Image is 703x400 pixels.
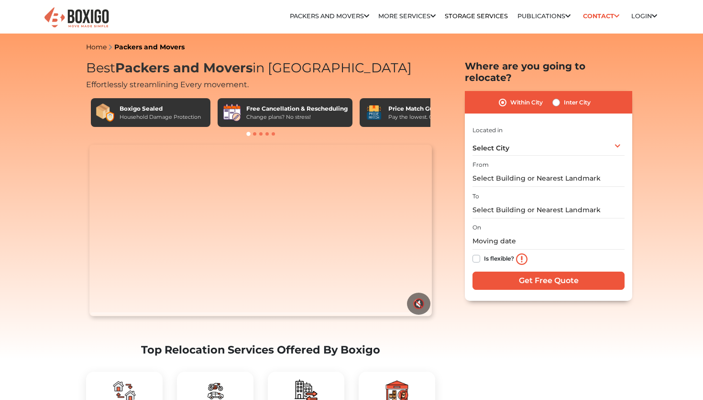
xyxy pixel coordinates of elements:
label: On [472,223,481,232]
div: Household Damage Protection [120,113,201,121]
a: Packers and Movers [290,12,369,20]
h2: Top Relocation Services Offered By Boxigo [86,343,435,356]
a: Login [631,12,657,20]
a: Home [86,43,107,51]
span: Packers and Movers [115,60,253,76]
h1: Best in [GEOGRAPHIC_DATA] [86,60,435,76]
input: Moving date [472,233,625,250]
label: Within City [510,97,543,108]
label: To [472,192,479,201]
input: Select Building or Nearest Landmark [472,202,625,218]
img: Free Cancellation & Rescheduling [222,103,242,122]
img: info [516,253,527,265]
div: Pay the lowest. Guaranteed! [388,113,461,121]
label: Located in [472,126,503,135]
a: More services [378,12,436,20]
button: 🔇 [407,293,430,315]
span: Select City [472,144,509,152]
div: Change plans? No stress! [246,113,348,121]
img: Price Match Guarantee [364,103,384,122]
h2: Where are you going to relocate? [465,60,632,83]
a: Storage Services [445,12,508,20]
img: Boxigo [43,6,110,30]
span: Effortlessly streamlining Every movement. [86,80,249,89]
div: Price Match Guarantee [388,104,461,113]
div: Boxigo Sealed [120,104,201,113]
label: Is flexible? [484,253,514,263]
label: Inter City [564,97,591,108]
input: Get Free Quote [472,272,625,290]
a: Packers and Movers [114,43,185,51]
video: Your browser does not support the video tag. [89,145,431,316]
div: Free Cancellation & Rescheduling [246,104,348,113]
label: From [472,160,489,169]
a: Contact [580,9,622,23]
img: Boxigo Sealed [96,103,115,122]
a: Publications [517,12,571,20]
input: Select Building or Nearest Landmark [472,170,625,187]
